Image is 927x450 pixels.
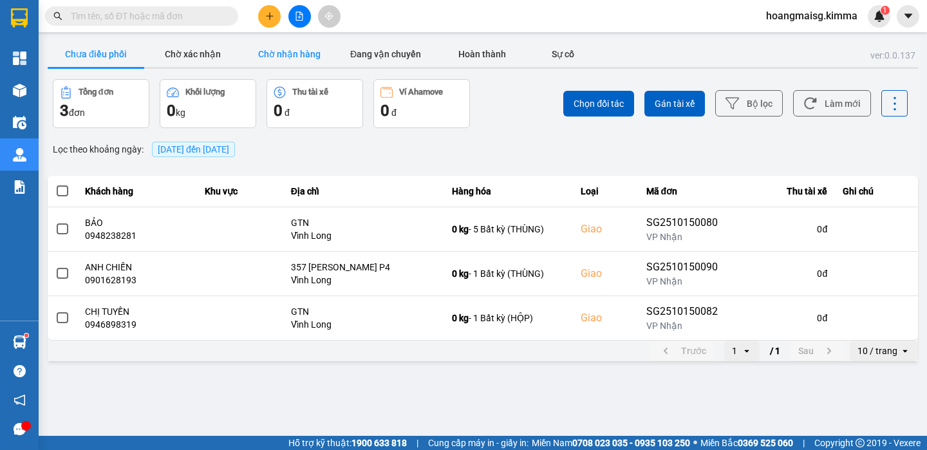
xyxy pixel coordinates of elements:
[160,79,256,128] button: Khối lượng0kg
[646,304,727,319] div: SG2510150082
[60,100,142,121] div: đơn
[274,102,283,120] span: 0
[530,41,595,67] button: Sự cố
[700,436,793,450] span: Miền Bắc
[646,259,727,275] div: SG2510150090
[452,223,565,236] div: - 5 Bất kỳ (THÙNG)
[581,266,631,281] div: Giao
[291,229,436,242] div: Vĩnh Long
[48,41,144,67] button: Chưa điều phối
[85,261,189,274] div: ANH CHIẾN
[532,436,690,450] span: Miền Nam
[351,438,407,448] strong: 1900 633 818
[60,102,69,120] span: 3
[573,176,639,207] th: Loại
[11,8,28,28] img: logo-vxr
[646,230,727,243] div: VP Nhận
[123,42,213,57] div: HUYỀN TRẠM
[899,344,900,357] input: Selected 10 / trang.
[167,100,249,121] div: kg
[267,79,363,128] button: Thu tài xế0 đ
[742,346,752,356] svg: open
[756,8,868,24] span: hoangmaisg.kimma
[291,261,436,274] div: 357 [PERSON_NAME] P4
[24,333,28,337] sup: 1
[715,90,783,117] button: Bộ lọc
[14,365,26,377] span: question-circle
[53,79,149,128] button: Tổng đơn3đơn
[903,10,914,22] span: caret-down
[655,97,695,110] span: Gán tài xế
[428,436,529,450] span: Cung cấp máy in - giấy in:
[13,148,26,162] img: warehouse-icon
[295,12,304,21] span: file-add
[581,310,631,326] div: Giao
[399,88,443,97] div: Ví Ahamove
[452,267,565,280] div: - 1 Bất kỳ (THÙNG)
[13,84,26,97] img: warehouse-icon
[291,318,436,331] div: Vĩnh Long
[318,5,341,28] button: aim
[743,183,828,199] div: Thu tài xế
[85,229,189,242] div: 0948238281
[274,100,356,121] div: đ
[13,52,26,65] img: dashboard-icon
[79,88,113,97] div: Tổng đơn
[639,176,735,207] th: Mã đơn
[85,274,189,286] div: 0901628193
[85,216,189,229] div: BẢO
[85,305,189,318] div: CHỊ TUYỀN
[452,268,469,279] span: 0 kg
[650,341,714,361] button: previous page. current page 1 / 1
[77,176,197,207] th: Khách hàng
[835,176,918,207] th: Ghi chú
[71,9,223,23] input: Tìm tên, số ĐT hoặc mã đơn
[693,440,697,445] span: ⚪️
[803,436,805,450] span: |
[291,274,436,286] div: Vĩnh Long
[288,436,407,450] span: Hỗ trợ kỹ thuật:
[53,142,144,156] span: Lọc theo khoảng ngày :
[380,102,389,120] span: 0
[13,335,26,349] img: warehouse-icon
[324,12,333,21] span: aim
[291,305,436,318] div: GTN
[14,423,26,435] span: message
[743,312,828,324] div: 0 đ
[85,318,189,331] div: 0946898319
[874,10,885,22] img: icon-new-feature
[452,312,565,324] div: - 1 Bất kỳ (HỘP)
[11,12,31,26] span: Gửi:
[291,216,436,229] div: GTN
[152,142,235,157] span: [DATE] đến [DATE]
[197,176,283,207] th: Khu vực
[444,176,573,207] th: Hàng hóa
[13,180,26,194] img: solution-icon
[337,41,434,67] button: Đang vận chuyển
[793,90,871,117] button: Làm mới
[452,224,469,234] span: 0 kg
[856,438,865,447] span: copyright
[900,346,910,356] svg: open
[123,57,213,75] div: 0000000000
[258,5,281,28] button: plus
[743,223,828,236] div: 0 đ
[417,436,418,450] span: |
[881,6,890,15] sup: 1
[144,41,241,67] button: Chờ xác nhận
[644,91,705,117] button: Gán tài xế
[123,12,154,26] span: Nhận:
[883,6,887,15] span: 1
[11,11,114,42] div: TP. [PERSON_NAME]
[434,41,530,67] button: Hoàn thành
[283,176,444,207] th: Địa chỉ
[646,215,727,230] div: SG2510150080
[452,313,469,323] span: 0 kg
[14,394,26,406] span: notification
[732,344,737,357] div: 1
[857,344,897,357] div: 10 / trang
[158,144,229,155] span: 15/10/2025 đến 15/10/2025
[288,5,311,28] button: file-add
[167,102,176,120] span: 0
[572,438,690,448] strong: 0708 023 035 - 0935 103 250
